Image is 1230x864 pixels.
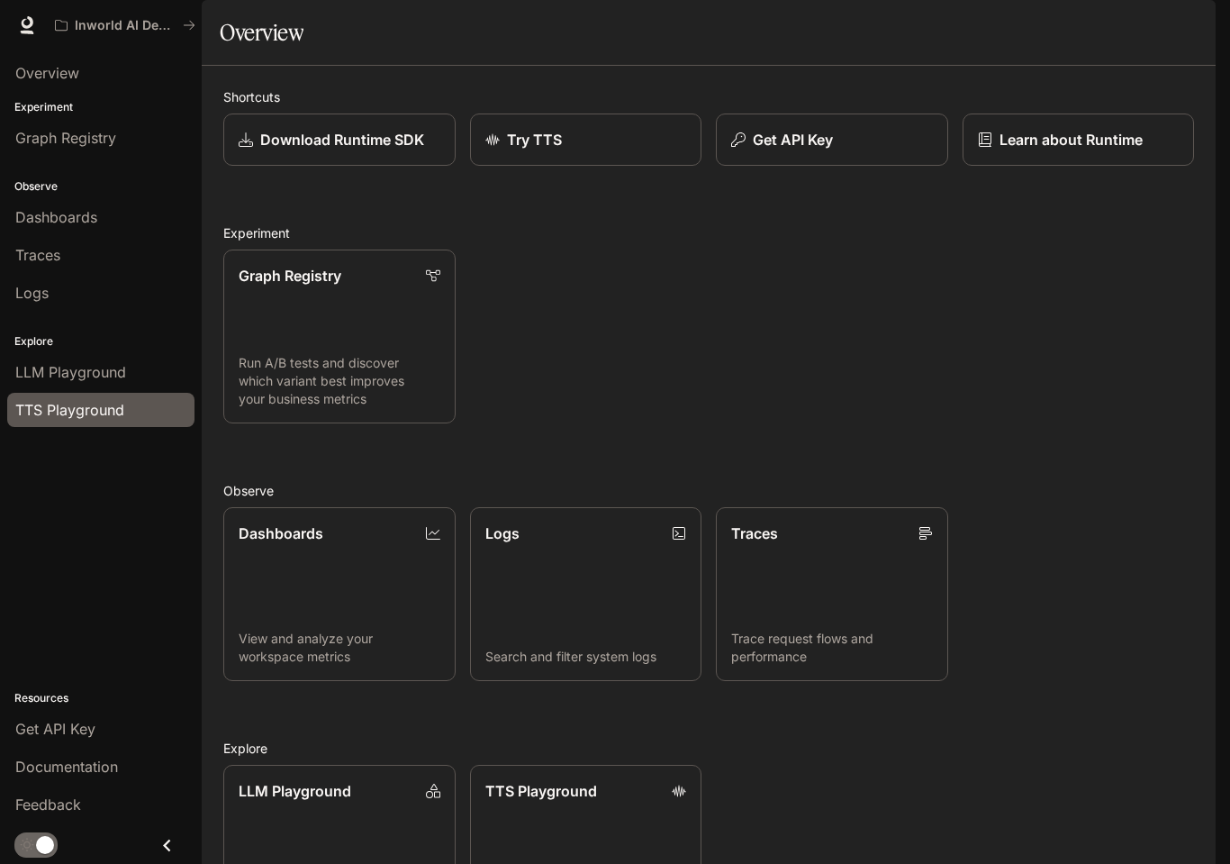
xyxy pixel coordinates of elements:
[731,630,933,666] p: Trace request flows and performance
[223,250,456,423] a: Graph RegistryRun A/B tests and discover which variant best improves your business metrics
[223,223,1194,242] h2: Experiment
[239,523,323,544] p: Dashboards
[470,114,702,166] a: Try TTS
[753,129,833,150] p: Get API Key
[485,523,520,544] p: Logs
[223,481,1194,500] h2: Observe
[239,630,440,666] p: View and analyze your workspace metrics
[223,507,456,681] a: DashboardsView and analyze your workspace metrics
[731,523,778,544] p: Traces
[716,114,948,166] button: Get API Key
[223,114,456,166] a: Download Runtime SDK
[239,265,341,286] p: Graph Registry
[507,129,562,150] p: Try TTS
[239,780,351,802] p: LLM Playground
[239,354,440,408] p: Run A/B tests and discover which variant best improves your business metrics
[260,129,424,150] p: Download Runtime SDK
[47,7,203,43] button: All workspaces
[223,739,1194,758] h2: Explore
[470,507,702,681] a: LogsSearch and filter system logs
[999,129,1143,150] p: Learn about Runtime
[75,18,176,33] p: Inworld AI Demos
[716,507,948,681] a: TracesTrace request flows and performance
[963,114,1195,166] a: Learn about Runtime
[220,14,303,50] h1: Overview
[485,780,597,802] p: TTS Playground
[485,648,687,666] p: Search and filter system logs
[223,87,1194,106] h2: Shortcuts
